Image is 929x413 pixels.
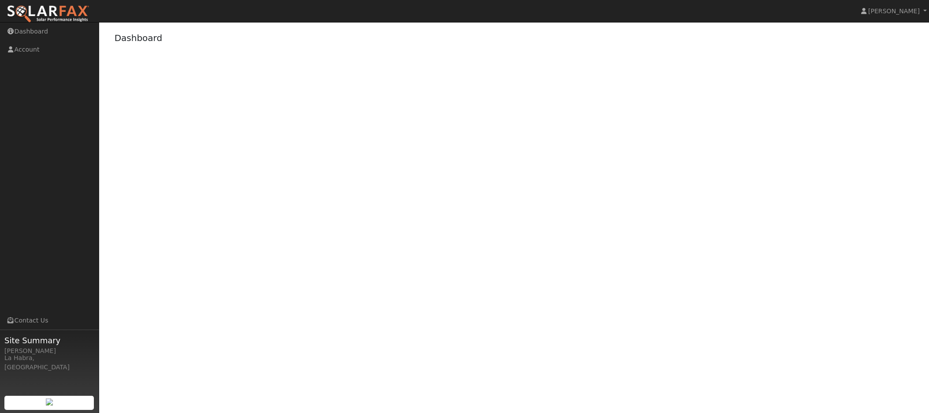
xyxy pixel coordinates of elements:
[7,5,89,23] img: SolarFax
[4,334,94,346] span: Site Summary
[4,353,94,372] div: La Habra, [GEOGRAPHIC_DATA]
[115,33,163,43] a: Dashboard
[4,346,94,356] div: [PERSON_NAME]
[868,8,920,15] span: [PERSON_NAME]
[46,398,53,405] img: retrieve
